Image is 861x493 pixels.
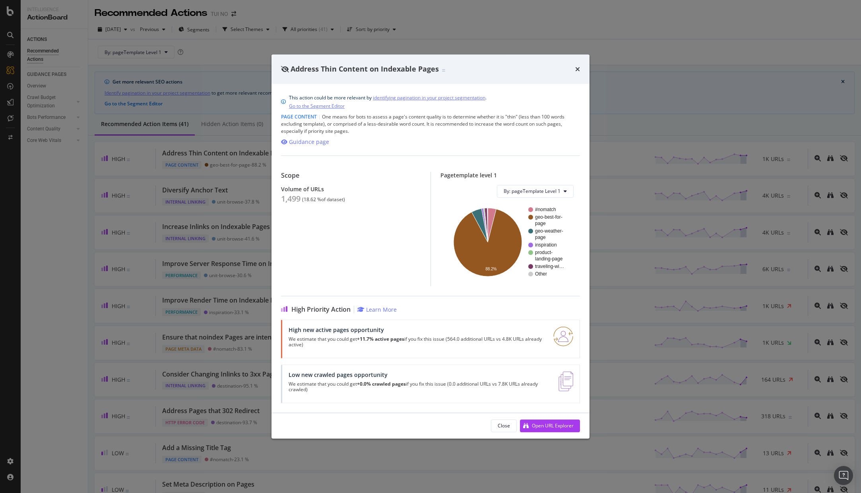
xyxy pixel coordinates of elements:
[442,69,445,72] img: Equal
[575,64,580,74] div: times
[281,186,421,192] div: Volume of URLs
[302,197,345,202] div: ( 18.62 % of dataset )
[357,306,397,313] a: Learn More
[535,228,563,234] text: geo-weather-
[271,54,590,439] div: modal
[447,204,570,280] svg: A chart.
[485,267,496,271] text: 88.2%
[558,371,573,391] img: e5DMFwAAAABJRU5ErkJggg==
[535,271,547,277] text: Other
[289,371,549,378] div: Low new crawled pages opportunity
[366,306,397,313] div: Learn More
[535,250,553,255] text: product-
[318,113,321,120] span: |
[491,419,517,432] button: Close
[440,172,580,179] div: Pagetemplate level 1
[504,188,560,194] span: By: pageTemplate Level 1
[373,93,485,102] a: identifying pagination in your project segmentation
[535,221,546,226] text: page
[289,93,487,110] div: This action could be more relevant by .
[281,113,580,135] div: One means for bots to assess a page's content quality is to determine whether it is "thin" (less ...
[289,381,549,392] p: We estimate that you could get if you fix this issue (0.0 additional URLs vs 7.8K URLs already cr...
[497,185,574,198] button: By: pageTemplate Level 1
[289,326,544,333] div: High new active pages opportunity
[357,336,404,342] strong: +11.7% active pages
[281,93,580,110] div: info banner
[291,306,351,313] span: High Priority Action
[281,172,421,179] div: Scope
[535,207,556,212] text: #nomatch
[532,422,574,429] div: Open URL Explorer
[291,64,439,74] span: Address Thin Content on Indexable Pages
[535,256,563,262] text: landing-page
[289,138,329,146] div: Guidance page
[281,66,289,72] div: eye-slash
[357,380,406,387] strong: +0.0% crawled pages
[520,419,580,432] button: Open URL Explorer
[535,242,557,248] text: inspiration
[281,194,301,204] div: 1,499
[535,214,562,220] text: geo-best-for-
[535,235,546,240] text: page
[498,422,510,429] div: Close
[289,102,345,110] a: Go to the Segment Editor
[281,113,317,120] span: Page Content
[289,336,544,347] p: We estimate that you could get if you fix this issue (564.0 additional URLs vs 4.8K URLs already ...
[535,264,564,269] text: traveling-wi…
[281,138,329,146] a: Guidance page
[553,326,573,346] img: RO06QsNG.png
[834,466,853,485] div: Open Intercom Messenger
